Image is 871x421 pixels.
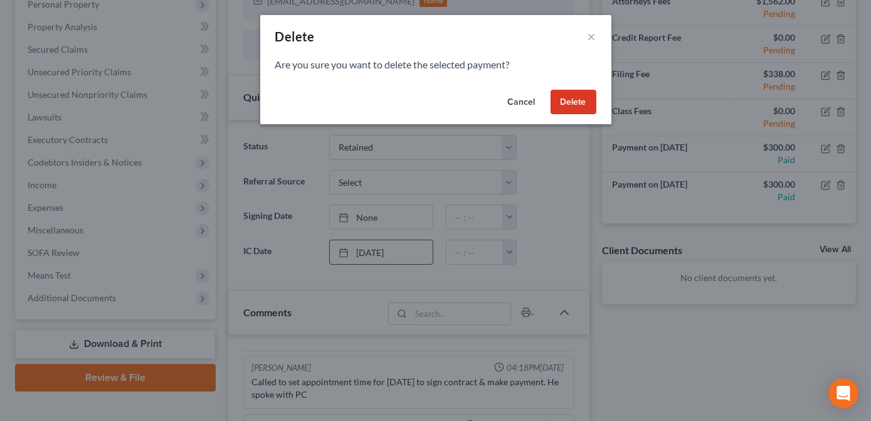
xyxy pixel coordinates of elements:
button: Cancel [498,90,546,115]
p: Are you sure you want to delete the selected payment? [275,58,596,72]
button: Delete [551,90,596,115]
div: Delete [275,28,315,45]
button: × [588,29,596,44]
div: Open Intercom Messenger [828,378,858,408]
